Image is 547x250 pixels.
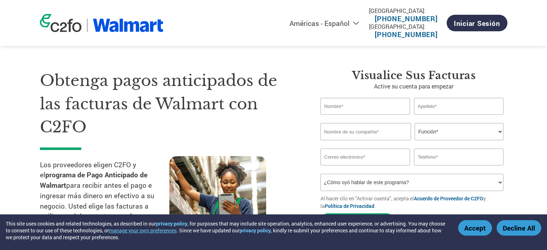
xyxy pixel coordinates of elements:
div: Invalid last name or last name is too long [414,115,504,120]
input: Teléfono* [414,149,504,165]
button: Accept [458,220,492,236]
div: [GEOGRAPHIC_DATA]: [369,23,443,30]
a: [PHONE_NUMBER] [375,30,438,39]
div: Invalid first name or first name is too long [320,115,410,120]
img: c2fo logo [40,14,82,32]
button: manage your own preferences [109,227,177,234]
img: Walmart [93,19,164,32]
img: supply chain worker [169,156,266,227]
div: Inavlid Email Address [320,166,410,171]
p: Al hacer clic en "Activar cuenta", acepta el y la . [320,195,507,210]
a: Acuerdo de Proveedor de C2FO [414,195,483,202]
a: privacy policy [156,220,187,227]
a: Iniciar sesión [447,15,507,31]
div: This site uses cookies and related technologies, as described in our , for purposes that may incl... [6,220,448,241]
div: Invalid company name or company name is too long [320,141,504,146]
a: Política de Privacidad [325,203,374,209]
h3: Visualice sus facturas [320,69,507,82]
input: Apellido* [414,98,504,115]
input: Nombre* [320,98,410,115]
strong: programa de Pago Anticipado de Walmart [40,170,147,190]
button: Activar cuenta [320,213,394,228]
input: Invalid Email format [320,149,410,165]
div: [GEOGRAPHIC_DATA]: [369,7,443,14]
p: Los proveedores eligen C2FO y el para recibir antes el pago e ingresar más dinero en efectivo a s... [40,160,169,222]
p: Active su cuenta para empezar [320,82,507,91]
input: Nombre de su compañía* [320,123,411,140]
select: Title/Role [415,123,503,140]
a: privacy policy [240,227,271,234]
a: [PHONE_NUMBER] [375,14,438,23]
div: Inavlid Phone Number [414,166,504,171]
button: Decline All [497,220,541,236]
h1: Obtenga pagos anticipados de las facturas de Walmart con C2FO [40,69,299,139]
